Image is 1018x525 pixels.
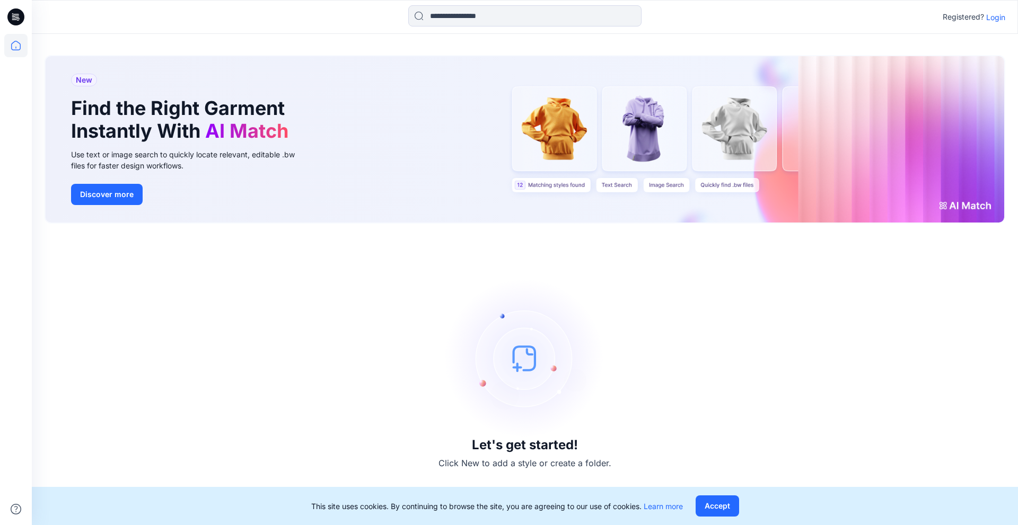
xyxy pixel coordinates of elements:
[71,149,310,171] div: Use text or image search to quickly locate relevant, editable .bw files for faster design workflows.
[71,97,294,143] h1: Find the Right Garment Instantly With
[311,501,683,512] p: This site uses cookies. By continuing to browse the site, you are agreeing to our use of cookies.
[205,119,288,143] span: AI Match
[472,438,578,452] h3: Let's get started!
[644,502,683,511] a: Learn more
[986,12,1005,23] p: Login
[71,184,143,205] button: Discover more
[76,74,92,86] span: New
[696,495,739,517] button: Accept
[943,11,984,23] p: Registered?
[438,457,611,469] p: Click New to add a style or create a folder.
[445,279,604,438] img: empty-state-image.svg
